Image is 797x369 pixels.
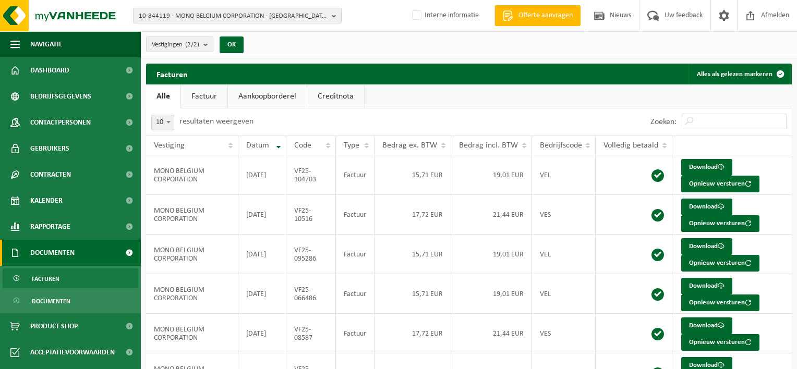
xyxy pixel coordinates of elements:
td: VF25-08587 [286,314,335,353]
td: [DATE] [238,235,286,274]
button: Opnieuw versturen [681,215,759,232]
td: VF25-066486 [286,274,335,314]
span: Facturen [32,269,59,289]
span: Bedrag ex. BTW [382,141,437,150]
label: resultaten weergeven [179,117,253,126]
span: Product Shop [30,313,78,339]
td: [DATE] [238,314,286,353]
span: Code [294,141,311,150]
a: Download [681,278,732,294]
span: Documenten [32,291,70,311]
td: Factuur [336,274,375,314]
td: VEL [532,235,596,274]
button: 10-844119 - MONO BELGIUM CORPORATION - [GEOGRAPHIC_DATA] [133,8,342,23]
td: [DATE] [238,195,286,235]
td: 17,72 EUR [375,195,451,235]
span: Contactpersonen [30,109,91,136]
span: Kalender [30,188,63,214]
td: 21,44 EUR [451,195,532,235]
a: Download [681,199,732,215]
td: 15,71 EUR [375,274,451,314]
a: Download [681,159,732,176]
count: (2/2) [185,41,199,48]
span: Navigatie [30,31,63,57]
span: Documenten [30,240,75,266]
span: Contracten [30,162,71,188]
td: Factuur [336,195,375,235]
td: MONO BELGIUM CORPORATION [146,235,238,274]
span: Dashboard [30,57,69,83]
span: Offerte aanvragen [516,10,575,21]
span: Bedrijfscode [540,141,582,150]
span: Bedrag incl. BTW [459,141,518,150]
button: Opnieuw versturen [681,294,759,311]
a: Download [681,238,732,255]
span: 10-844119 - MONO BELGIUM CORPORATION - [GEOGRAPHIC_DATA] [139,8,328,24]
span: Vestigingen [152,37,199,53]
td: Factuur [336,235,375,274]
span: Acceptatievoorwaarden [30,339,115,365]
td: 17,72 EUR [375,314,451,353]
a: Alle [146,84,180,108]
span: 10 [151,115,174,130]
td: 19,01 EUR [451,235,532,274]
td: Factuur [336,155,375,195]
button: Opnieuw versturen [681,255,759,272]
td: [DATE] [238,155,286,195]
a: Facturen [3,268,138,288]
button: Alles als gelezen markeren [689,64,791,84]
span: Bedrijfsgegevens [30,83,91,109]
a: Factuur [181,84,227,108]
td: VF25-095286 [286,235,335,274]
td: 19,01 EUR [451,155,532,195]
td: MONO BELGIUM CORPORATION [146,274,238,314]
td: MONO BELGIUM CORPORATION [146,314,238,353]
td: 21,44 EUR [451,314,532,353]
button: OK [220,36,244,53]
span: Rapportage [30,214,70,240]
h2: Facturen [146,64,198,84]
td: MONO BELGIUM CORPORATION [146,155,238,195]
td: VEL [532,155,596,195]
a: Download [681,317,732,334]
label: Zoeken: [650,118,677,126]
td: 15,71 EUR [375,155,451,195]
a: Aankoopborderel [228,84,307,108]
td: Factuur [336,314,375,353]
span: 10 [152,115,174,130]
button: Vestigingen(2/2) [146,36,213,52]
td: VES [532,195,596,235]
span: Volledig betaald [603,141,658,150]
a: Documenten [3,291,138,311]
td: 19,01 EUR [451,274,532,314]
td: VES [532,314,596,353]
td: VEL [532,274,596,314]
td: VF25-104703 [286,155,335,195]
td: VF25-10516 [286,195,335,235]
td: MONO BELGIUM CORPORATION [146,195,238,235]
label: Interne informatie [410,8,479,23]
button: Opnieuw versturen [681,334,759,351]
a: Offerte aanvragen [494,5,581,26]
button: Opnieuw versturen [681,176,759,192]
td: 15,71 EUR [375,235,451,274]
td: [DATE] [238,274,286,314]
span: Vestiging [154,141,185,150]
span: Datum [246,141,269,150]
span: Gebruikers [30,136,69,162]
span: Type [344,141,359,150]
a: Creditnota [307,84,364,108]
